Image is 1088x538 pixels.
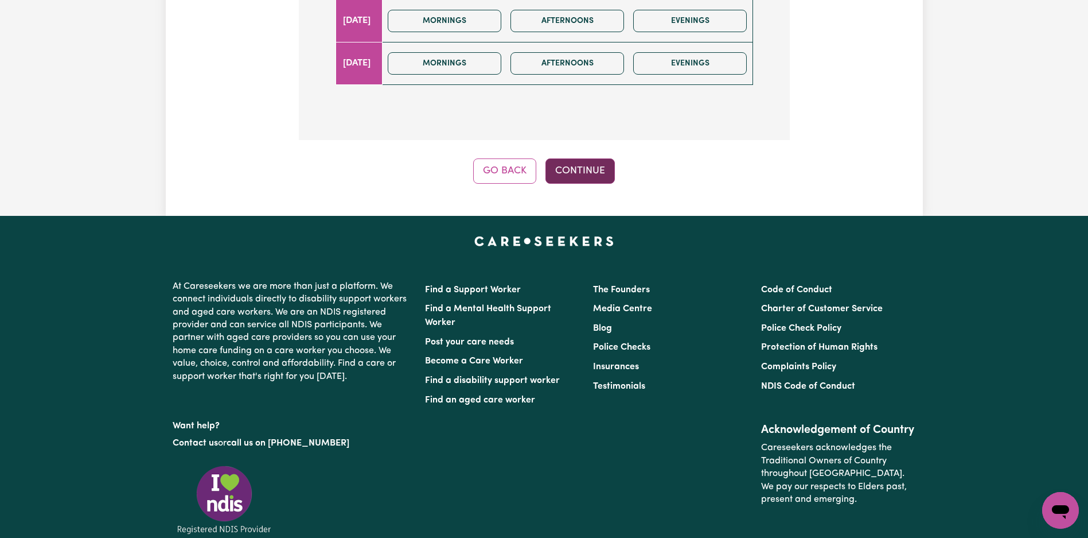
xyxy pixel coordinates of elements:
td: [DATE] [336,42,383,84]
a: Charter of Customer Service [761,304,883,313]
p: or [173,432,411,454]
p: At Careseekers we are more than just a platform. We connect individuals directly to disability su... [173,276,411,388]
a: NDIS Code of Conduct [761,382,855,391]
a: Find a Mental Health Support Worker [425,304,551,327]
a: Protection of Human Rights [761,343,878,352]
a: Testimonials [593,382,645,391]
a: Blog [593,324,612,333]
a: Code of Conduct [761,285,832,295]
a: Police Checks [593,343,650,352]
button: Evenings [633,10,747,32]
a: Post your care needs [425,338,514,347]
img: Registered NDIS provider [173,464,276,536]
p: Careseekers acknowledges the Traditional Owners of Country throughout [GEOGRAPHIC_DATA]. We pay o... [761,437,915,510]
p: Want help? [173,415,411,432]
a: Find a Support Worker [425,285,521,295]
button: Mornings [388,10,501,32]
a: Media Centre [593,304,652,313]
a: Become a Care Worker [425,357,523,366]
a: Insurances [593,362,639,371]
iframe: Button to launch messaging window [1042,492,1079,529]
h2: Acknowledgement of Country [761,423,915,437]
a: The Founders [593,285,650,295]
button: Afternoons [510,10,624,32]
button: Evenings [633,52,747,75]
a: Contact us [173,439,218,448]
a: Find a disability support worker [425,376,560,385]
button: Mornings [388,52,501,75]
button: Afternoons [510,52,624,75]
button: Continue [545,158,615,184]
a: Complaints Policy [761,362,836,371]
a: Police Check Policy [761,324,841,333]
a: Find an aged care worker [425,396,535,405]
button: Go Back [473,158,536,184]
a: Careseekers home page [474,237,614,246]
a: call us on [PHONE_NUMBER] [227,439,349,448]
